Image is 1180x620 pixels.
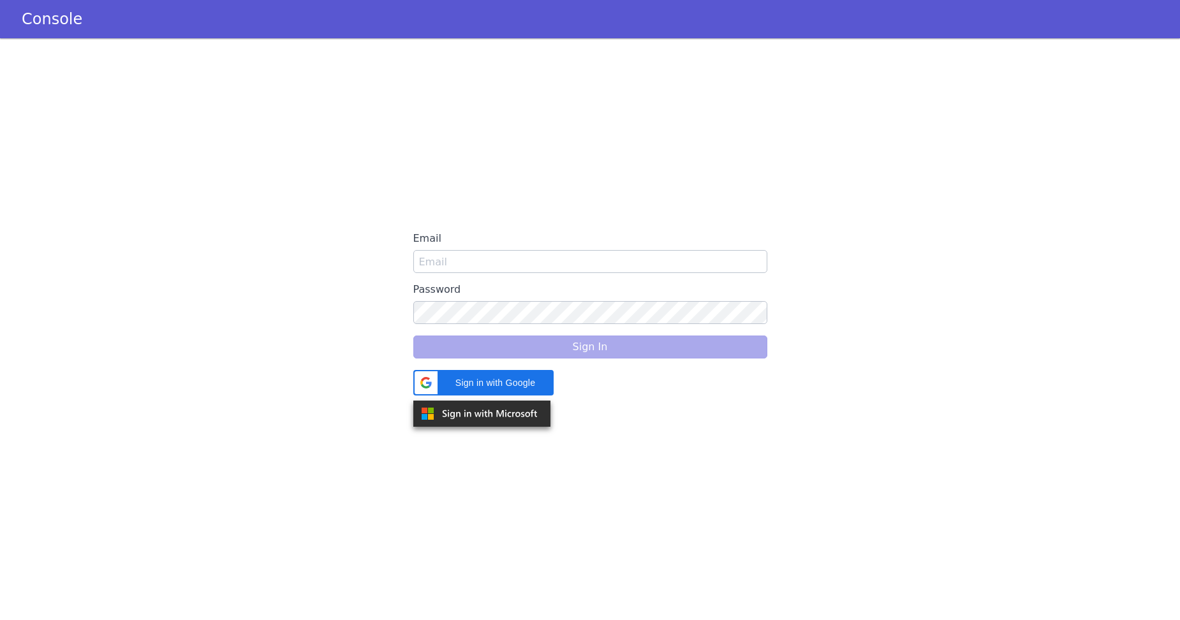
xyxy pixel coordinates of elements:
[413,401,550,427] img: azure.svg
[6,10,98,28] a: Console
[413,227,767,250] label: Email
[413,278,767,301] label: Password
[413,250,767,273] input: Email
[413,370,554,395] div: Sign in with Google
[445,376,546,390] span: Sign in with Google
